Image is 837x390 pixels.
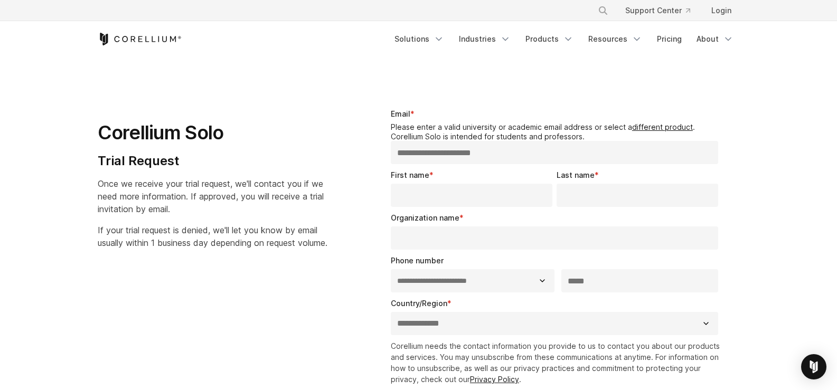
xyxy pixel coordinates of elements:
[557,170,595,179] span: Last name
[617,1,699,20] a: Support Center
[391,256,444,265] span: Phone number
[690,30,740,49] a: About
[703,1,740,20] a: Login
[582,30,648,49] a: Resources
[391,213,459,222] span: Organization name
[98,121,327,145] h1: Corellium Solo
[391,109,410,118] span: Email
[391,170,429,179] span: First name
[98,153,327,169] h4: Trial Request
[391,340,723,385] p: Corellium needs the contact information you provide to us to contact you about our products and s...
[98,178,324,214] span: Once we receive your trial request, we'll contact you if we need more information. If approved, y...
[470,375,519,384] a: Privacy Policy
[98,33,182,45] a: Corellium Home
[391,299,447,308] span: Country/Region
[519,30,580,49] a: Products
[388,30,740,49] div: Navigation Menu
[391,122,723,141] legend: Please enter a valid university or academic email address or select a . Corellium Solo is intende...
[98,225,327,248] span: If your trial request is denied, we'll let you know by email usually within 1 business day depend...
[594,1,613,20] button: Search
[453,30,517,49] a: Industries
[801,354,826,379] div: Open Intercom Messenger
[585,1,740,20] div: Navigation Menu
[651,30,688,49] a: Pricing
[632,122,693,131] a: different product
[388,30,450,49] a: Solutions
